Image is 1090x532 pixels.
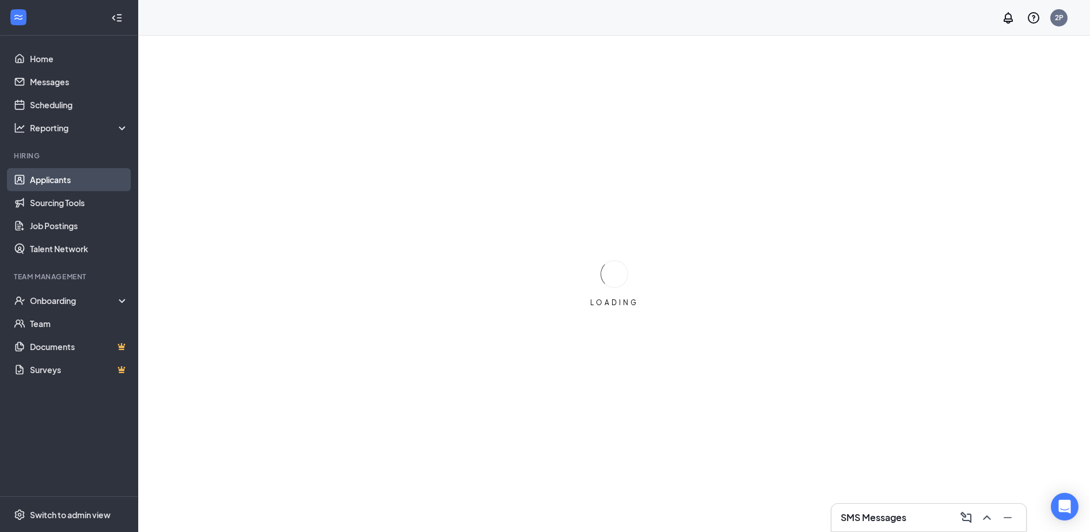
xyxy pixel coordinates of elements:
[30,509,111,520] div: Switch to admin view
[1027,11,1040,25] svg: QuestionInfo
[30,358,128,381] a: SurveysCrown
[14,509,25,520] svg: Settings
[14,272,126,282] div: Team Management
[30,214,128,237] a: Job Postings
[1055,13,1064,22] div: 2P
[111,12,123,24] svg: Collapse
[841,511,906,524] h3: SMS Messages
[959,511,973,525] svg: ComposeMessage
[14,295,25,306] svg: UserCheck
[30,122,129,134] div: Reporting
[30,191,128,214] a: Sourcing Tools
[998,508,1017,527] button: Minimize
[14,151,126,161] div: Hiring
[14,122,25,134] svg: Analysis
[30,93,128,116] a: Scheduling
[980,511,994,525] svg: ChevronUp
[1051,493,1078,520] div: Open Intercom Messenger
[13,12,24,23] svg: WorkstreamLogo
[30,168,128,191] a: Applicants
[30,335,128,358] a: DocumentsCrown
[957,508,975,527] button: ComposeMessage
[30,47,128,70] a: Home
[1001,11,1015,25] svg: Notifications
[30,237,128,260] a: Talent Network
[1001,511,1015,525] svg: Minimize
[586,298,643,307] div: LOADING
[30,295,119,306] div: Onboarding
[30,70,128,93] a: Messages
[978,508,996,527] button: ChevronUp
[30,312,128,335] a: Team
